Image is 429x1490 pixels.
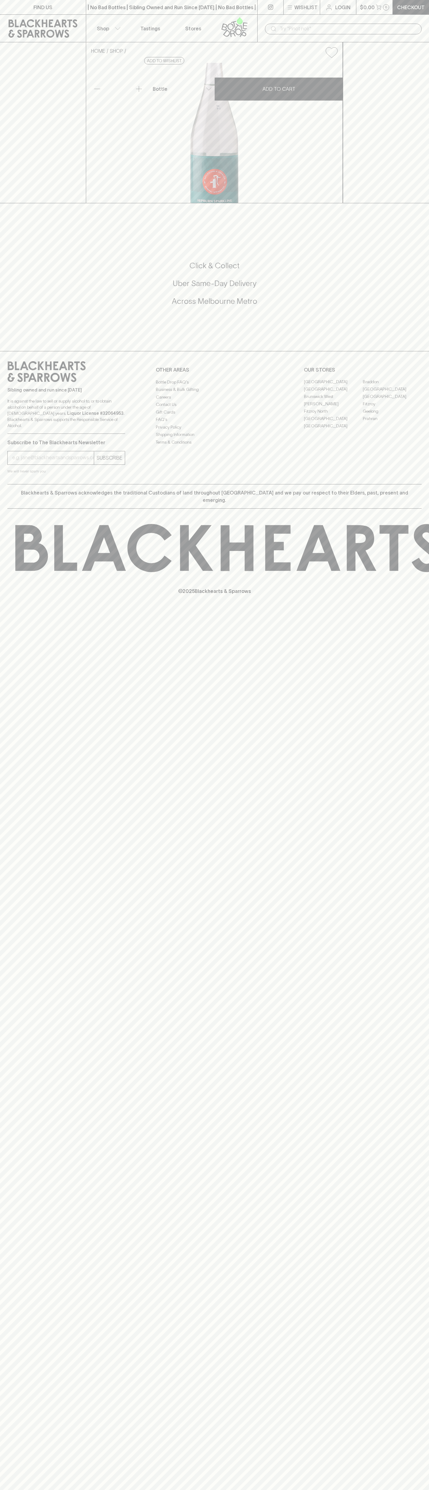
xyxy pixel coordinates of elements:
[129,15,172,42] a: Tastings
[363,408,422,415] a: Geelong
[91,48,105,54] a: HOME
[304,393,363,400] a: Brunswick West
[363,393,422,400] a: [GEOGRAPHIC_DATA]
[12,453,94,463] input: e.g. jane@blackheartsandsparrows.com.au
[156,438,274,446] a: Terms & Conditions
[12,489,417,504] p: Blackhearts & Sparrows acknowledges the traditional Custodians of land throughout [GEOGRAPHIC_DAT...
[94,451,125,464] button: SUBSCRIBE
[294,4,318,11] p: Wishlist
[363,378,422,386] a: Braddon
[7,296,422,306] h5: Across Melbourne Metro
[156,416,274,423] a: FAQ's
[215,78,343,101] button: ADD TO CART
[150,83,214,95] div: Bottle
[156,401,274,408] a: Contact Us
[304,422,363,430] a: [GEOGRAPHIC_DATA]
[304,378,363,386] a: [GEOGRAPHIC_DATA]
[153,85,167,93] p: Bottle
[385,6,387,9] p: 0
[7,468,125,474] p: We will never spam you
[156,431,274,438] a: Shipping Information
[185,25,201,32] p: Stores
[304,415,363,422] a: [GEOGRAPHIC_DATA]
[156,366,274,373] p: OTHER AREAS
[86,63,343,203] img: 3357.png
[304,386,363,393] a: [GEOGRAPHIC_DATA]
[7,236,422,339] div: Call to action block
[97,454,122,461] p: SUBSCRIBE
[97,25,109,32] p: Shop
[156,423,274,431] a: Privacy Policy
[335,4,350,11] p: Login
[7,278,422,288] h5: Uber Same-Day Delivery
[363,415,422,422] a: Prahran
[363,400,422,408] a: Fitzroy
[360,4,375,11] p: $0.00
[7,439,125,446] p: Subscribe to The Blackhearts Newsletter
[110,48,123,54] a: SHOP
[140,25,160,32] p: Tastings
[33,4,52,11] p: FIND US
[156,386,274,393] a: Business & Bulk Gifting
[280,24,417,34] input: Try "Pinot noir"
[156,393,274,401] a: Careers
[304,400,363,408] a: [PERSON_NAME]
[156,408,274,416] a: Gift Cards
[262,85,295,93] p: ADD TO CART
[67,411,124,416] strong: Liquor License #32064953
[7,387,125,393] p: Sibling owned and run since [DATE]
[7,261,422,271] h5: Click & Collect
[172,15,215,42] a: Stores
[304,408,363,415] a: Fitzroy North
[363,386,422,393] a: [GEOGRAPHIC_DATA]
[397,4,425,11] p: Checkout
[86,15,129,42] button: Shop
[323,45,340,60] button: Add to wishlist
[7,398,125,429] p: It is against the law to sell or supply alcohol to, or to obtain alcohol on behalf of a person un...
[144,57,184,64] button: Add to wishlist
[156,378,274,386] a: Bottle Drop FAQ's
[304,366,422,373] p: OUR STORES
